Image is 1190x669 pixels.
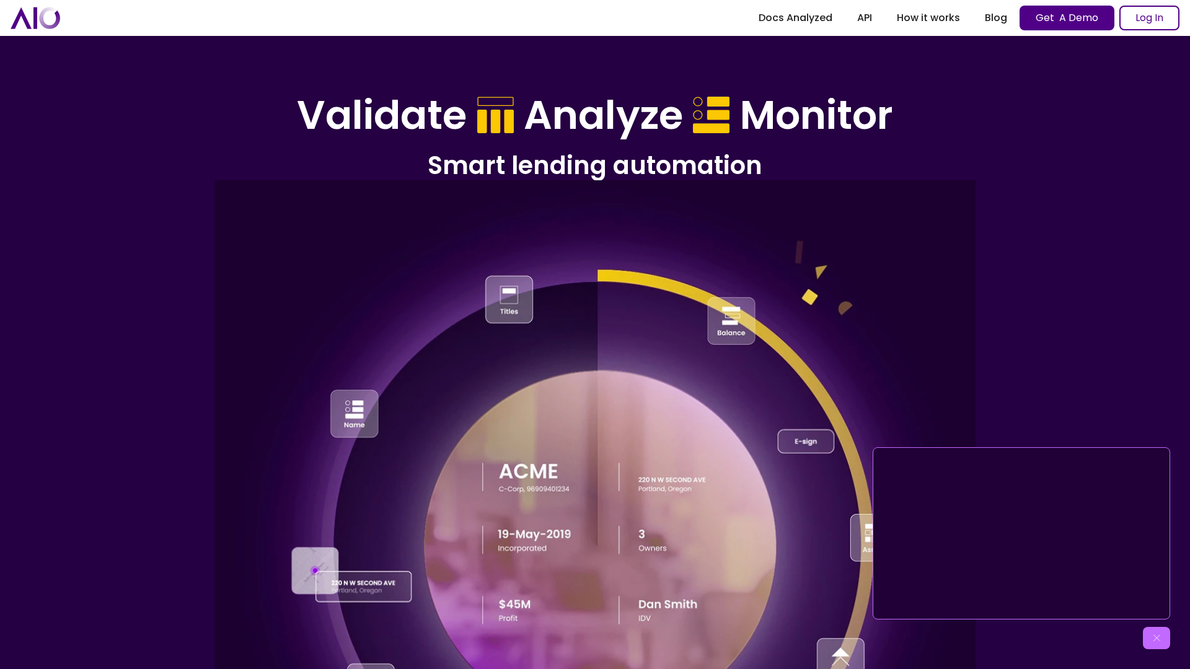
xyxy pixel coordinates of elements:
[11,7,60,28] a: home
[884,7,972,29] a: How it works
[1119,6,1179,30] a: Log In
[1020,6,1114,30] a: Get A Demo
[524,92,683,139] h1: Analyze
[242,149,948,181] h2: Smart lending automation
[740,92,893,139] h1: Monitor
[972,7,1020,29] a: Blog
[297,92,467,139] h1: Validate
[845,7,884,29] a: API
[746,7,845,29] a: Docs Analyzed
